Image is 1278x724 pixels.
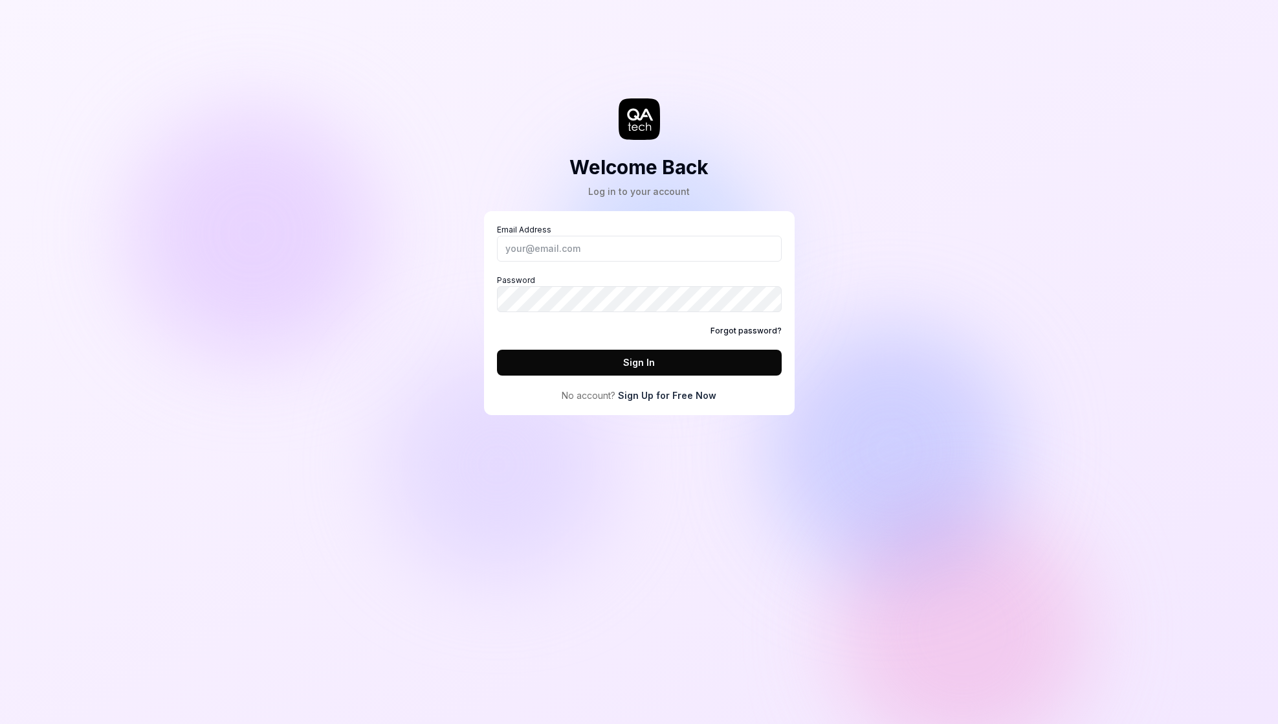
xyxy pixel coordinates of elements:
[497,224,782,262] label: Email Address
[497,350,782,376] button: Sign In
[711,325,782,337] a: Forgot password?
[497,275,782,312] label: Password
[569,153,709,182] h2: Welcome Back
[569,185,709,198] div: Log in to your account
[618,389,716,402] a: Sign Up for Free Now
[562,389,615,402] span: No account?
[497,236,782,262] input: Email Address
[497,286,782,312] input: Password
